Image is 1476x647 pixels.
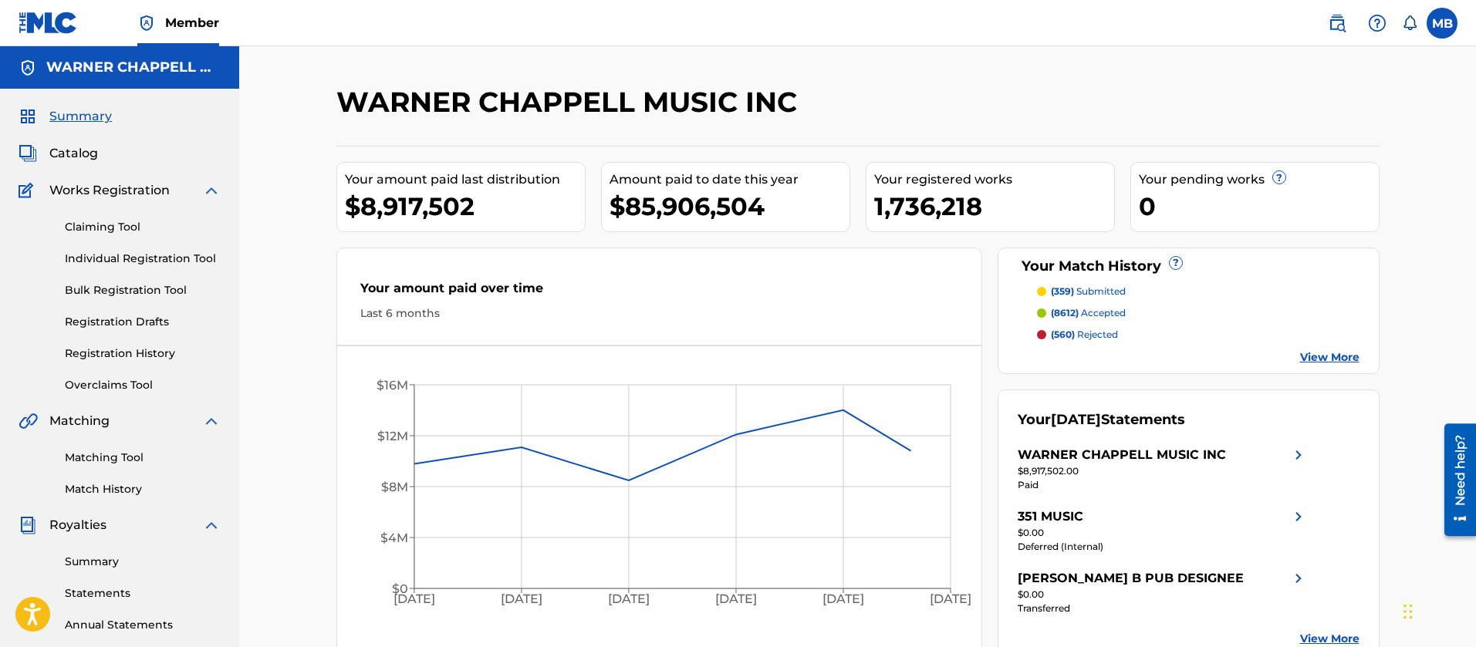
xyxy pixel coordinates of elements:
[202,412,221,430] img: expand
[137,14,156,32] img: Top Rightsholder
[1037,285,1359,298] a: (359) submitted
[377,429,407,443] tspan: $12M
[376,378,407,393] tspan: $16M
[1433,418,1476,542] iframe: Resource Center
[1018,478,1308,492] div: Paid
[1018,588,1308,602] div: $0.00
[1018,507,1308,554] a: 351 MUSICright chevron icon$0.00Deferred (Internal)
[874,170,1114,189] div: Your registered works
[1328,14,1346,32] img: search
[1322,8,1353,39] a: Public Search
[19,516,37,534] img: Royalties
[65,450,221,466] a: Matching Tool
[65,251,221,267] a: Individual Registration Tool
[360,279,959,305] div: Your amount paid over time
[19,107,112,126] a: SummarySummary
[1018,256,1359,277] div: Your Match History
[46,59,221,76] h5: WARNER CHAPPELL MUSIC INC
[501,592,542,607] tspan: [DATE]
[345,170,585,189] div: Your amount paid last distribution
[65,617,221,633] a: Annual Statements
[1289,569,1308,588] img: right chevron icon
[393,592,434,607] tspan: [DATE]
[1018,446,1226,464] div: WARNER CHAPPELL MUSIC INC
[1037,328,1359,342] a: (560) rejected
[1018,507,1083,526] div: 351 MUSIC
[65,314,221,330] a: Registration Drafts
[49,516,106,534] span: Royalties
[19,144,37,163] img: Catalog
[19,144,98,163] a: CatalogCatalog
[1362,8,1393,39] div: Help
[715,592,757,607] tspan: [DATE]
[1289,446,1308,464] img: right chevron icon
[610,189,849,224] div: $85,906,504
[391,581,407,596] tspan: $0
[1051,328,1118,342] p: rejected
[360,305,959,322] div: Last 6 months
[1018,569,1244,588] div: [PERSON_NAME] B PUB DESIGNEE
[1139,170,1379,189] div: Your pending works
[1018,602,1308,615] div: Transferred
[1037,306,1359,320] a: (8612) accepted
[608,592,650,607] tspan: [DATE]
[1051,329,1075,340] span: (560)
[49,107,112,126] span: Summary
[65,554,221,570] a: Summary
[1139,189,1379,224] div: 0
[1018,540,1308,554] div: Deferred (Internal)
[1018,464,1308,478] div: $8,917,502.00
[1402,15,1417,31] div: Notifications
[49,412,110,430] span: Matching
[1018,409,1185,430] div: Your Statements
[1170,257,1182,269] span: ?
[202,181,221,200] img: expand
[65,345,221,362] a: Registration History
[345,189,585,224] div: $8,917,502
[1051,306,1126,320] p: accepted
[1018,446,1308,492] a: WARNER CHAPPELL MUSIC INCright chevron icon$8,917,502.00Paid
[1018,526,1308,540] div: $0.00
[1051,285,1126,298] p: submitted
[65,481,221,497] a: Match History
[1403,588,1413,635] div: Drag
[19,181,39,200] img: Works Registration
[1427,8,1457,39] div: User Menu
[1300,349,1359,366] a: View More
[336,85,805,120] h2: WARNER CHAPPELL MUSIC INC
[49,181,170,200] span: Works Registration
[1051,411,1101,428] span: [DATE]
[19,412,38,430] img: Matching
[1018,569,1308,615] a: [PERSON_NAME] B PUB DESIGNEEright chevron icon$0.00Transferred
[165,14,219,32] span: Member
[1289,507,1308,526] img: right chevron icon
[380,480,407,494] tspan: $8M
[1051,307,1079,318] span: (8612)
[65,585,221,602] a: Statements
[65,282,221,298] a: Bulk Registration Tool
[202,516,221,534] img: expand
[1300,631,1359,647] a: View More
[874,189,1114,224] div: 1,736,218
[1399,573,1476,647] iframe: Chat Widget
[1051,285,1074,297] span: (359)
[65,219,221,235] a: Claiming Tool
[1273,171,1285,184] span: ?
[610,170,849,189] div: Amount paid to date this year
[822,592,864,607] tspan: [DATE]
[380,531,407,545] tspan: $4M
[49,144,98,163] span: Catalog
[930,592,971,607] tspan: [DATE]
[19,59,37,77] img: Accounts
[65,377,221,393] a: Overclaims Tool
[1368,14,1386,32] img: help
[19,107,37,126] img: Summary
[19,12,78,34] img: MLC Logo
